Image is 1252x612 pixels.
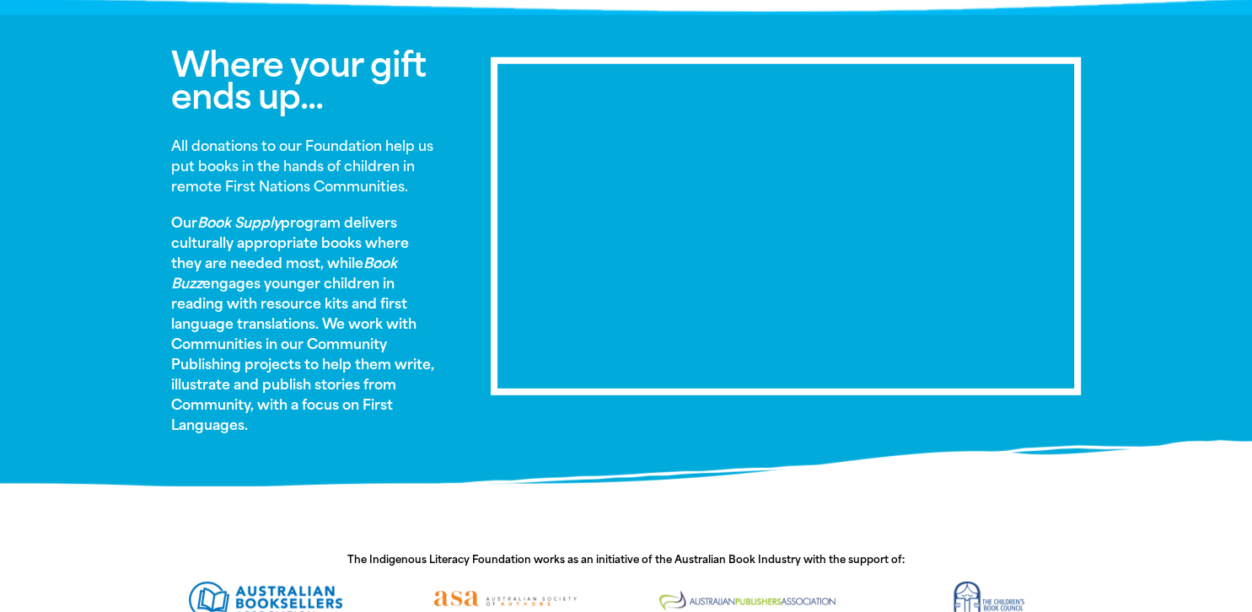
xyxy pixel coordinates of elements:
span: The Indigenous Literacy Foundation works as an initiative of the Australian Book Industry with th... [347,554,905,566]
span: Where your gift ends up... [171,45,426,117]
iframe: undefined-video [497,64,1074,389]
p: Our program delivers culturally appropriate books where they are needed most, while engages young... [171,213,441,436]
strong: All donations to our Foundation help us put books in the hands of children in remote First Nation... [171,138,433,195]
em: Book Supply [197,215,281,231]
em: Book Buzz [171,255,397,292]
